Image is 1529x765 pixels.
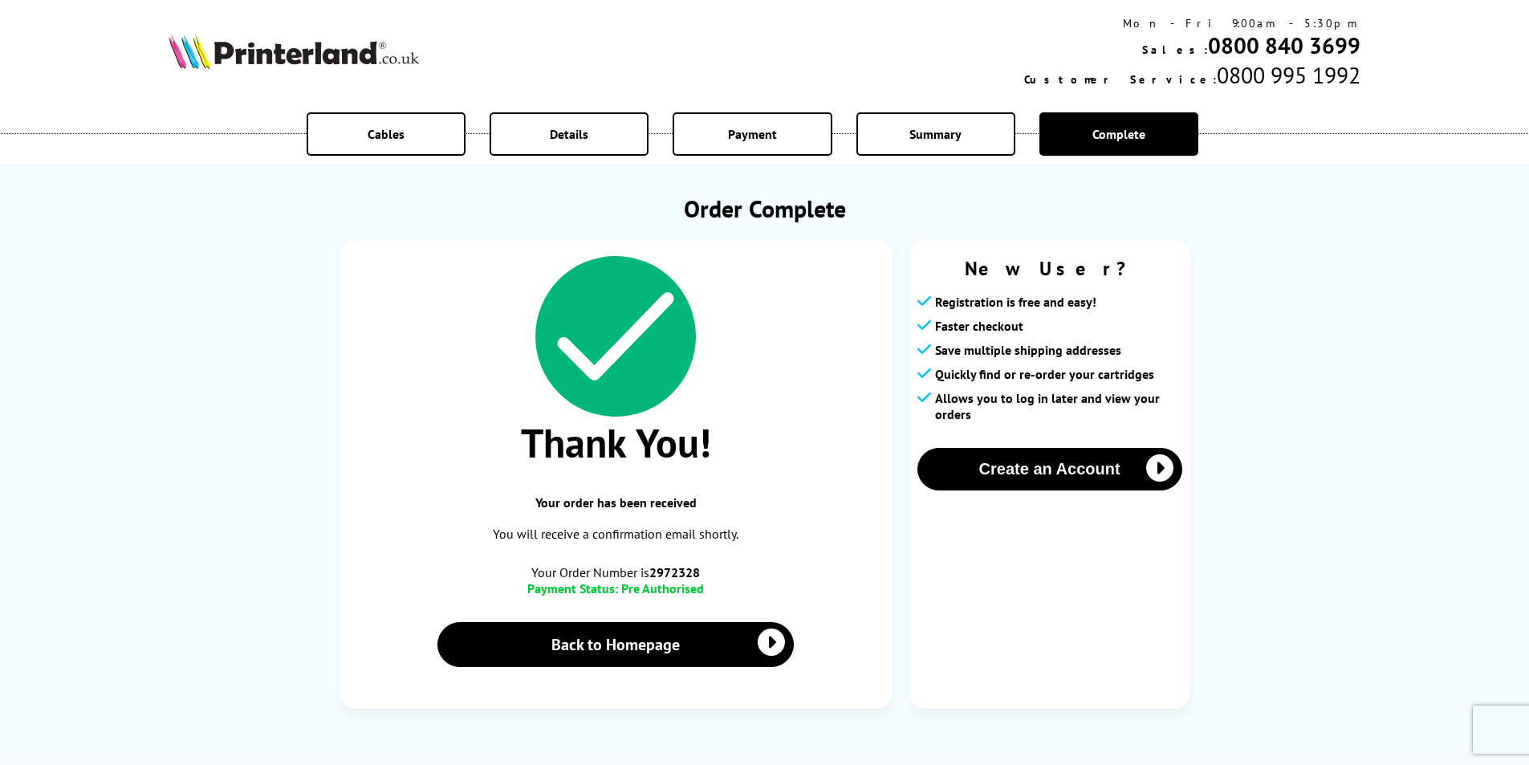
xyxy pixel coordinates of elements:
span: Faster checkout [935,318,1023,334]
span: Payment Status: [527,580,618,596]
p: You will receive a confirmation email shortly. [356,523,876,545]
span: Registration is free and easy! [935,294,1096,310]
span: Sales: [1142,43,1208,57]
span: Allows you to log in later and view your orders [935,390,1182,422]
img: Printerland Logo [169,34,419,69]
div: Mon - Fri 9:00am - 5:30pm [1024,16,1360,31]
span: Your Order Number is [356,564,876,580]
h1: Order Complete [340,193,1190,224]
span: Pre Authorised [621,580,704,596]
span: Quickly find or re-order your cartridges [935,366,1154,382]
a: Back to Homepage [437,622,795,667]
span: Summary [909,126,962,142]
span: Cables [368,126,405,142]
span: New User? [917,256,1182,281]
b: 2972328 [649,564,700,580]
span: Complete [1092,126,1145,142]
a: 0800 840 3699 [1208,31,1360,60]
span: Your order has been received [356,494,876,511]
span: Thank You! [356,417,876,469]
button: Create an Account [917,448,1182,490]
span: Details [550,126,588,142]
span: Payment [728,126,777,142]
span: Customer Service: [1024,72,1217,87]
span: 0800 995 1992 [1217,60,1360,90]
span: Save multiple shipping addresses [935,342,1121,358]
